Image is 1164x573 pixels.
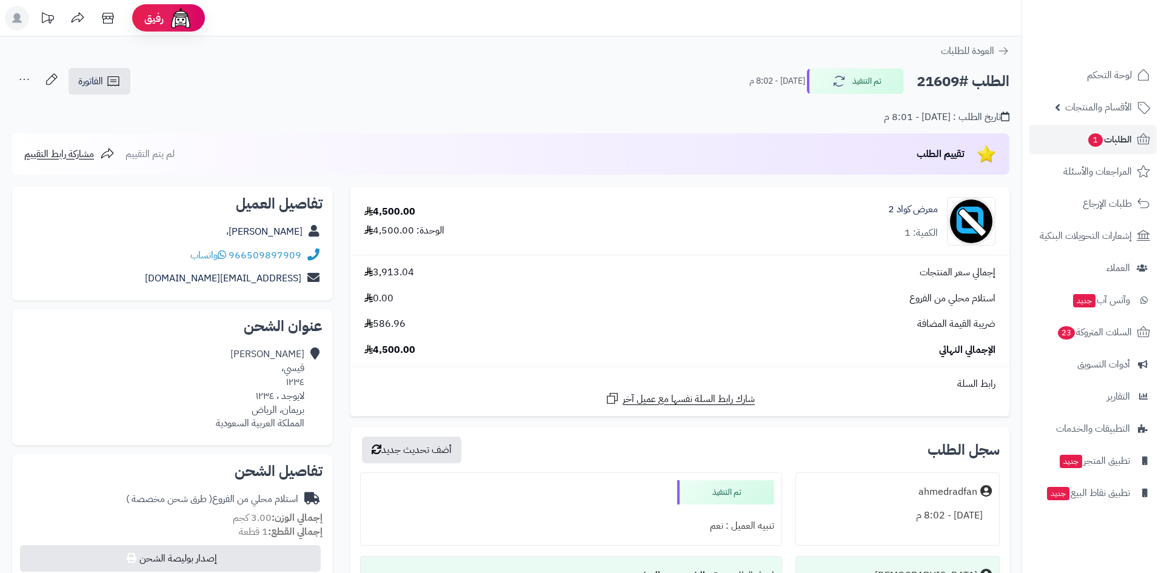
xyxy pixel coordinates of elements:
a: طلبات الإرجاع [1029,189,1157,218]
a: السلات المتروكة23 [1029,318,1157,347]
span: العودة للطلبات [941,44,994,58]
img: ai-face.png [169,6,193,30]
strong: إجمالي القطع: [268,524,323,539]
span: طلبات الإرجاع [1083,195,1132,212]
span: جديد [1047,487,1069,500]
span: جديد [1060,455,1082,468]
span: التطبيقات والخدمات [1056,420,1130,437]
a: [EMAIL_ADDRESS][DOMAIN_NAME] [145,271,301,286]
span: رفيق [144,11,164,25]
h2: تفاصيل الشحن [22,464,323,478]
a: [PERSON_NAME]، [226,224,303,239]
a: تطبيق المتجرجديد [1029,446,1157,475]
h2: الطلب #21609 [917,69,1009,94]
span: 4,500.00 [364,343,415,357]
span: الفاتورة [78,74,103,89]
small: 3.00 كجم [233,511,323,525]
a: لوحة التحكم [1029,61,1157,90]
a: وآتس آبجديد [1029,286,1157,315]
div: الوحدة: 4,500.00 [364,224,444,238]
a: العودة للطلبات [941,44,1009,58]
h2: تفاصيل العميل [22,196,323,211]
span: العملاء [1106,260,1130,276]
span: لوحة التحكم [1087,67,1132,84]
img: logo-2.png [1082,9,1152,35]
span: لم يتم التقييم [125,147,175,161]
a: الفاتورة [69,68,130,95]
span: شارك رابط السلة نفسها مع عميل آخر [623,392,755,406]
span: الأقسام والمنتجات [1065,99,1132,116]
span: 23 [1057,326,1076,340]
span: السلات المتروكة [1057,324,1132,341]
img: no_image-90x90.png [948,197,995,246]
span: جديد [1073,294,1095,307]
span: الإجمالي النهائي [939,343,995,357]
div: ahmedradfan [918,485,977,499]
small: [DATE] - 8:02 م [749,75,805,87]
span: تطبيق المتجر [1059,452,1130,469]
button: أضف تحديث جديد [362,437,461,463]
small: 1 قطعة [239,524,323,539]
a: المراجعات والأسئلة [1029,157,1157,186]
a: التقارير [1029,382,1157,411]
h2: عنوان الشحن [22,319,323,333]
div: 4,500.00 [364,205,415,219]
span: 3,913.04 [364,266,414,280]
a: أدوات التسويق [1029,350,1157,379]
span: الطلبات [1087,131,1132,148]
span: تقييم الطلب [917,147,965,161]
a: مشاركة رابط التقييم [24,147,115,161]
strong: إجمالي الوزن: [272,511,323,525]
a: تطبيق نقاط البيعجديد [1029,478,1157,508]
span: 1 [1088,133,1103,147]
span: إشعارات التحويلات البنكية [1040,227,1132,244]
a: شارك رابط السلة نفسها مع عميل آخر [605,391,755,406]
span: ضريبة القيمة المضافة [917,317,995,331]
button: تم التنفيذ [807,69,904,94]
a: معرض كواد 2 [888,203,938,216]
div: الكمية: 1 [905,226,938,240]
span: 586.96 [364,317,406,331]
div: تاريخ الطلب : [DATE] - 8:01 م [884,110,1009,124]
a: التطبيقات والخدمات [1029,414,1157,443]
div: رابط السلة [355,377,1005,391]
a: إشعارات التحويلات البنكية [1029,221,1157,250]
span: أدوات التسويق [1077,356,1130,373]
h3: سجل الطلب [928,443,1000,457]
span: التقارير [1107,388,1130,405]
div: [DATE] - 8:02 م [803,504,992,528]
span: ( طرق شحن مخصصة ) [126,492,212,506]
a: الطلبات1 [1029,125,1157,154]
span: 0.00 [364,292,393,306]
a: تحديثات المنصة [32,6,62,33]
a: واتساب [190,248,226,263]
span: استلام محلي من الفروع [909,292,995,306]
span: المراجعات والأسئلة [1063,163,1132,180]
div: [PERSON_NAME] قيسي، ١٢٣٤ لايوجد ، ١٢٣٤ بريمان، الرياض المملكة العربية السعودية [216,347,304,431]
div: تنبيه العميل : نعم [368,514,774,538]
span: مشاركة رابط التقييم [24,147,94,161]
span: تطبيق نقاط البيع [1046,484,1130,501]
span: وآتس آب [1072,292,1130,309]
a: 966509897909 [229,248,301,263]
div: تم التنفيذ [677,480,774,504]
span: إجمالي سعر المنتجات [920,266,995,280]
button: إصدار بوليصة الشحن [20,545,321,572]
div: استلام محلي من الفروع [126,492,298,506]
a: العملاء [1029,253,1157,283]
